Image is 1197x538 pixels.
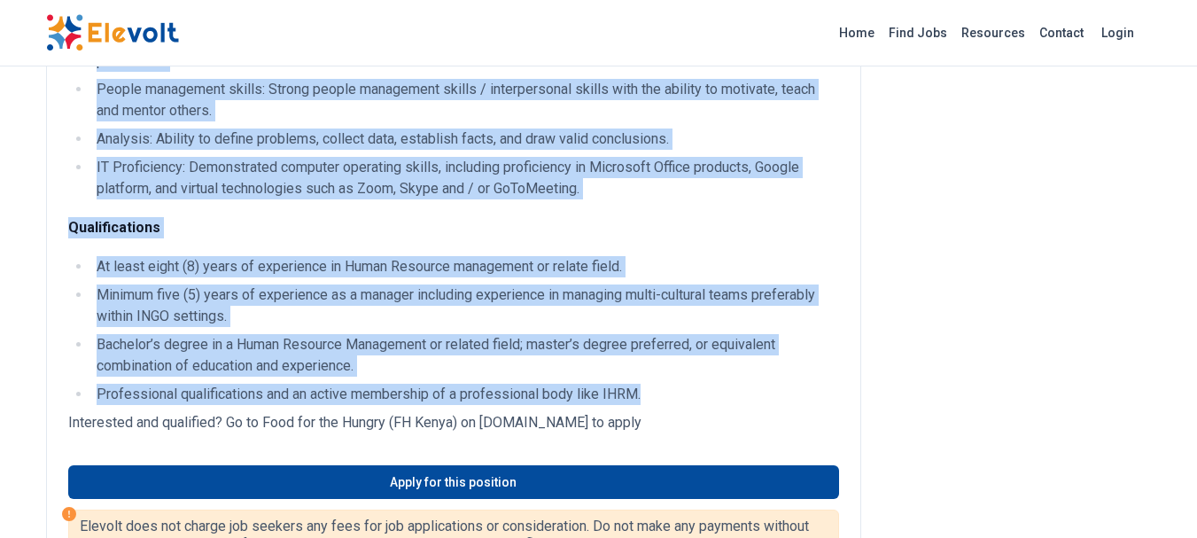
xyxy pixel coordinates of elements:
[68,465,839,499] a: Apply for this position
[1108,453,1197,538] iframe: Chat Widget
[91,129,839,150] li: Analysis: Ability to define problems, collect data, establish facts, and draw valid conclusions.
[46,14,179,51] img: Elevolt
[832,19,882,47] a: Home
[68,412,839,433] p: Interested and qualified? Go to Food for the Hungry (FH Kenya) on [DOMAIN_NAME] to apply
[954,19,1032,47] a: Resources
[91,334,839,377] li: Bachelor’s degree in a Human Resource Management or related field; master’s degree preferred, or ...
[91,79,839,121] li: People management skills: Strong people management skills / interpersonal skills with the ability...
[91,256,839,277] li: At least eight (8) years of experience in Human Resource management or relate field.
[68,219,160,236] strong: Qualifications
[91,384,839,405] li: Professional qualifications and an active membership of a professional body like IHRM.
[91,157,839,199] li: IT Proficiency: Demonstrated computer operating skills, including proficiency in Microsoft Office...
[1032,19,1091,47] a: Contact
[1091,15,1145,51] a: Login
[91,285,839,327] li: Minimum five (5) years of experience as a manager including experience in managing multi-cultural...
[882,19,954,47] a: Find Jobs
